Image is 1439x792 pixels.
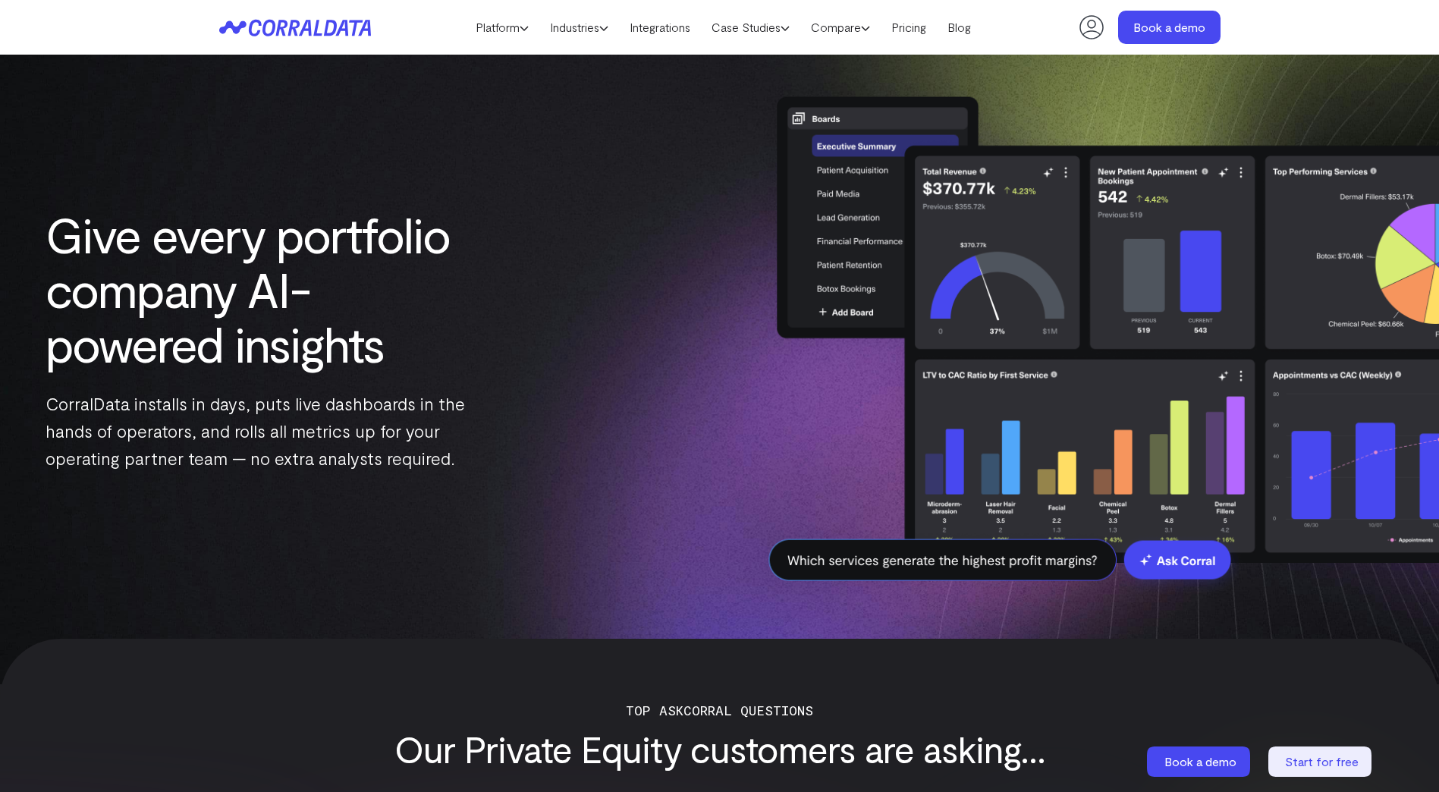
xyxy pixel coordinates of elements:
[619,16,701,39] a: Integrations
[1118,11,1221,44] a: Book a demo
[881,16,937,39] a: Pricing
[227,728,1213,769] h3: Our Private Equity customers are asking...
[1268,746,1375,777] a: Start for free
[46,207,466,371] h1: Give every portfolio company AI-powered insights
[1147,746,1253,777] a: Book a demo
[800,16,881,39] a: Compare
[701,16,800,39] a: Case Studies
[1164,754,1236,768] span: Book a demo
[539,16,619,39] a: Industries
[937,16,982,39] a: Blog
[46,390,466,472] p: CorralData installs in days, puts live dashboards in the hands of operators, and rolls all metric...
[465,16,539,39] a: Platform
[1285,754,1359,768] span: Start for free
[227,699,1213,721] p: Top AskCorral Questions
